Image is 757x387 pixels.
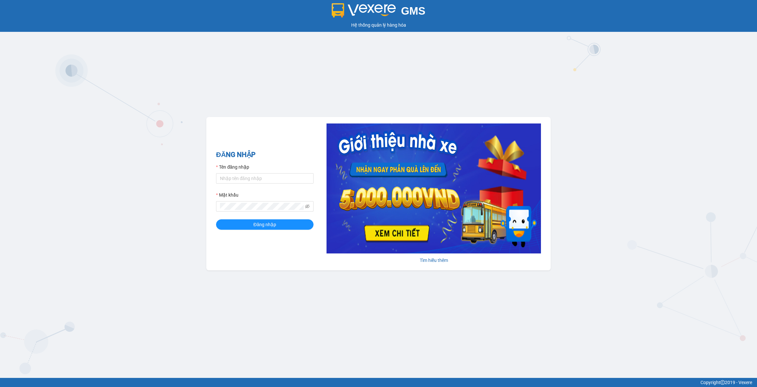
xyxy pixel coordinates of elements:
[305,204,310,209] span: eye-invisible
[253,221,276,228] span: Đăng nhập
[327,257,541,264] div: Tìm hiểu thêm
[720,380,725,385] span: copyright
[216,219,314,230] button: Đăng nhập
[332,3,396,18] img: logo 2
[5,379,752,386] div: Copyright 2019 - Vexere
[216,173,314,184] input: Tên đăng nhập
[220,203,304,210] input: Mật khẩu
[216,163,249,171] label: Tên đăng nhập
[401,5,425,17] span: GMS
[327,123,541,253] img: banner-0
[216,149,314,160] h2: ĐĂNG NHẬP
[216,191,238,199] label: Mật khẩu
[2,21,755,29] div: Hệ thống quản lý hàng hóa
[332,10,426,15] a: GMS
